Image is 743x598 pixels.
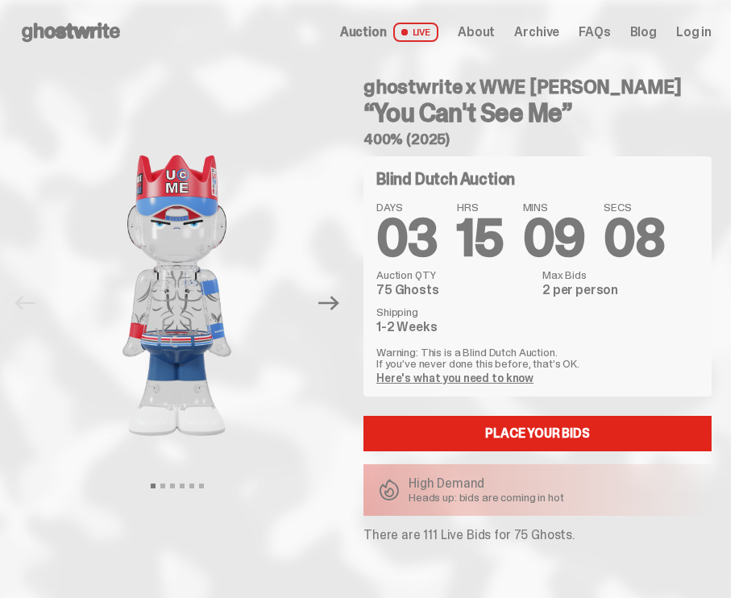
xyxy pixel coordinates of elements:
a: Archive [514,26,559,39]
dd: 1-2 Weeks [376,321,533,334]
a: Log in [676,26,712,39]
span: SECS [604,201,664,213]
a: Auction LIVE [340,23,438,42]
dt: Max Bids [542,269,699,280]
button: View slide 5 [189,484,194,488]
p: Heads up: bids are coming in hot [409,492,564,503]
button: View slide 1 [151,484,156,488]
span: LIVE [393,23,439,42]
button: View slide 6 [199,484,204,488]
a: Place your Bids [363,416,712,451]
a: Here's what you need to know [376,371,533,385]
p: Warning: This is a Blind Dutch Auction. If you’ve never done this before, that’s OK. [376,347,699,369]
h4: ghostwrite x WWE [PERSON_NAME] [363,77,712,97]
span: DAYS [376,201,438,213]
span: MINS [523,201,585,213]
button: View slide 4 [180,484,185,488]
h3: “You Can't See Me” [363,100,712,126]
span: 03 [376,205,438,272]
button: Next [311,285,347,321]
h5: 400% (2025) [363,132,712,147]
button: View slide 2 [160,484,165,488]
button: View slide 3 [170,484,175,488]
p: There are 111 Live Bids for 75 Ghosts. [363,529,712,542]
span: 09 [523,205,585,272]
dt: Auction QTY [376,269,533,280]
span: Auction [340,26,387,39]
img: John_Cena_Hero_1.png [48,134,306,457]
p: High Demand [409,477,564,490]
dd: 2 per person [542,284,699,297]
span: 15 [457,205,504,272]
h4: Blind Dutch Auction [376,171,515,187]
a: FAQs [579,26,610,39]
dd: 75 Ghosts [376,284,533,297]
span: 08 [604,205,664,272]
a: Blog [630,26,657,39]
dt: Shipping [376,306,533,318]
span: HRS [457,201,504,213]
a: About [458,26,495,39]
